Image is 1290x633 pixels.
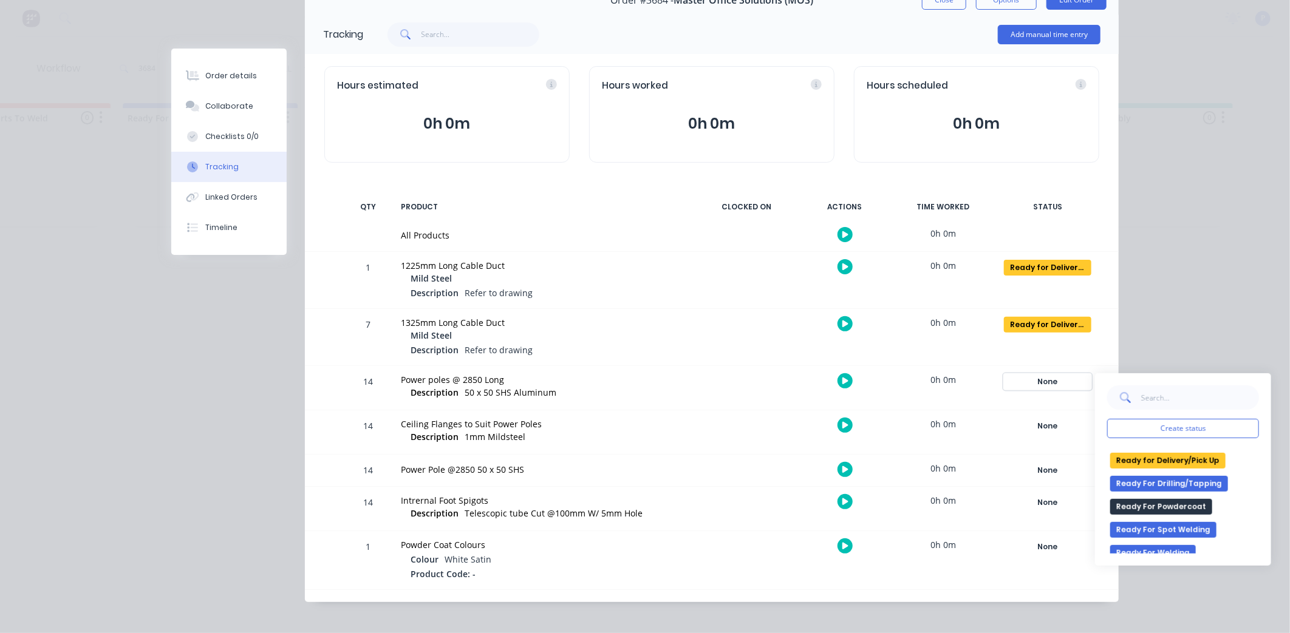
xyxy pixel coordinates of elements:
[411,567,476,580] span: Product Code: -
[350,194,386,220] div: QTY
[998,25,1101,44] button: Add manual time entry
[171,152,287,182] button: Tracking
[1003,462,1092,479] button: None
[1004,539,1091,555] div: None
[411,430,459,443] span: Description
[401,229,686,242] div: All Products
[205,192,258,203] div: Linked Orders
[898,366,989,393] div: 0h 0m
[401,373,686,386] div: Power poles @ 2850 Long
[350,254,386,308] div: 1
[171,121,287,152] button: Checklists 0/0
[411,286,459,299] span: Description
[350,533,386,589] div: 1
[401,418,686,430] div: Ceiling Flanges to Suit Power Poles
[445,553,491,565] span: White Satin
[205,101,253,112] div: Collaborate
[205,222,237,233] div: Timeline
[602,79,668,93] span: Hours worked
[337,79,418,93] span: Hours estimated
[1004,495,1091,510] div: None
[350,412,386,454] div: 14
[1003,418,1092,435] button: None
[1110,453,1226,469] button: Ready for Delivery/Pick Up
[401,316,686,329] div: 1325mm Long Cable Duct
[465,387,556,398] span: 50 x 50 SHS Aluminum
[401,494,686,507] div: Intrernal Foot Spigots
[205,70,257,81] div: Order details
[350,456,386,486] div: 14
[350,368,386,410] div: 14
[394,194,694,220] div: PRODUCT
[898,455,989,482] div: 0h 0m
[465,287,533,299] span: Refer to drawing
[1004,260,1091,276] div: Ready for Delivery/Pick Up
[898,309,989,336] div: 0h 0m
[1107,419,1259,438] button: Create status
[898,531,989,558] div: 0h 0m
[1003,316,1092,333] button: Ready for Delivery/Pick Up
[1004,418,1091,434] div: None
[465,507,643,519] span: Telescopic tube Cut @100mm W/ 5mm Hole
[401,463,686,476] div: Power Pole @2850 50 x 50 SHS
[1003,373,1092,390] button: None
[350,311,386,365] div: 7
[867,79,948,93] span: Hours scheduled
[171,182,287,212] button: Linked Orders
[898,194,989,220] div: TIME WORKED
[171,212,287,243] button: Timeline
[799,194,890,220] div: ACTIONS
[1110,476,1228,492] button: Ready For Drilling/Tapping
[1110,545,1196,561] button: Ready For Welding
[421,22,540,47] input: Search...
[1110,522,1217,538] button: Ready For Spot Welding
[350,489,386,530] div: 14
[1141,385,1259,410] input: Search...
[1003,259,1092,276] button: Ready for Delivery/Pick Up
[898,487,989,514] div: 0h 0m
[1004,462,1091,478] div: None
[465,344,533,356] span: Refer to drawing
[401,259,686,272] div: 1225mm Long Cable Duct
[465,431,525,442] span: 1mm Mildsteel
[411,272,452,285] span: Mild Steel
[898,252,989,279] div: 0h 0m
[171,91,287,121] button: Collaborate
[171,61,287,91] button: Order details
[411,344,459,356] span: Description
[1004,317,1091,333] div: Ready for Delivery/Pick Up
[411,507,459,520] span: Description
[1003,494,1092,511] button: None
[411,553,439,566] span: Colour
[205,131,259,142] div: Checklists 0/0
[205,161,239,172] div: Tracking
[411,329,452,342] span: Mild Steel
[867,112,1087,135] button: 0h 0m
[401,538,686,551] div: Powder Coat Colours
[898,220,989,247] div: 0h 0m
[1004,374,1091,390] div: None
[602,112,822,135] button: 0h 0m
[411,386,459,399] span: Description
[996,194,1099,220] div: STATUS
[898,410,989,438] div: 0h 0m
[337,112,557,135] button: 0h 0m
[323,27,363,42] div: Tracking
[1003,538,1092,555] button: None
[1110,499,1212,515] button: Ready For Powdercoat
[701,194,792,220] div: CLOCKED ON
